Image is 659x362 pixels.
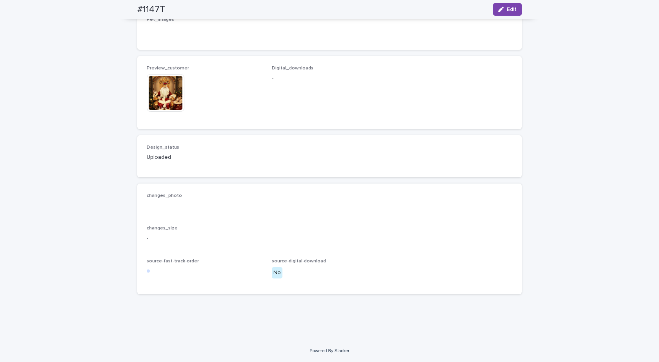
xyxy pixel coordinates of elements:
button: Edit [493,3,522,16]
p: - [147,26,512,34]
a: Powered By Stacker [309,348,349,353]
p: - [147,202,512,210]
span: Pet_Images [147,17,174,22]
span: changes_photo [147,193,182,198]
span: source-fast-track-order [147,259,199,264]
span: Design_status [147,145,179,150]
p: - [147,235,512,243]
span: Edit [507,7,517,12]
span: source-digital-download [272,259,326,264]
span: Digital_downloads [272,66,313,71]
div: No [272,267,282,278]
span: changes_size [147,226,178,231]
span: Preview_customer [147,66,189,71]
h2: #1147T [137,4,165,15]
p: - [272,74,388,82]
p: Uploaded [147,153,262,162]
